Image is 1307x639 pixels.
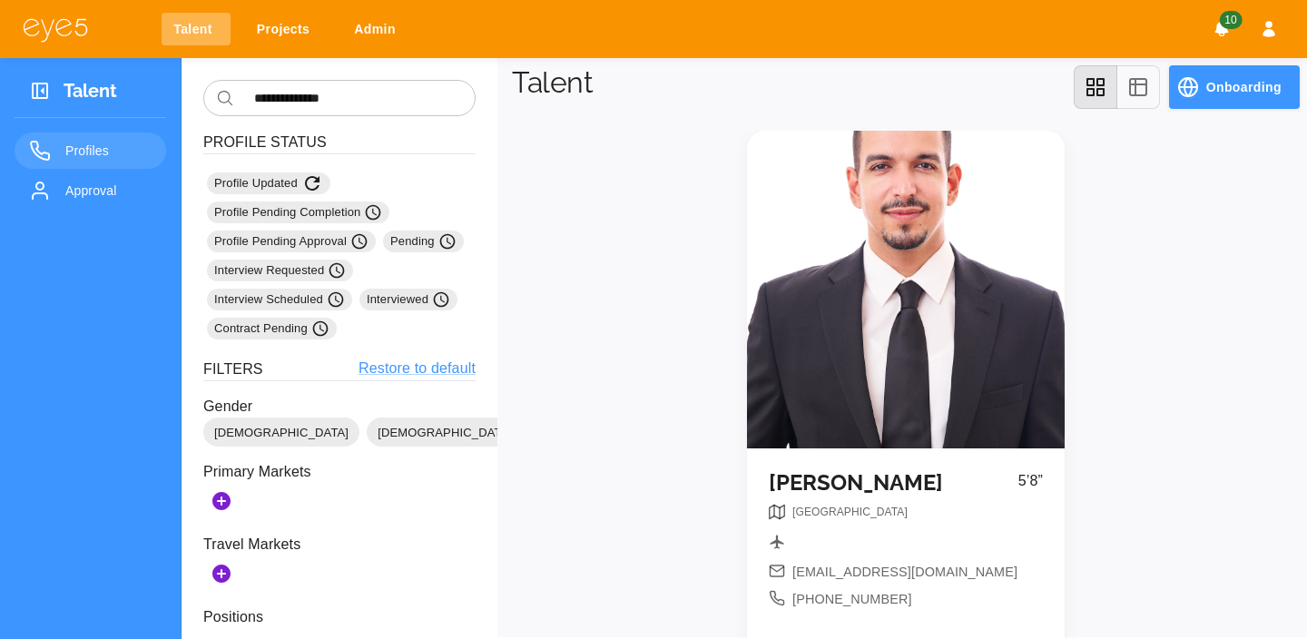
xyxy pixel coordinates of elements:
[367,418,523,447] div: [DEMOGRAPHIC_DATA]
[203,424,359,442] span: [DEMOGRAPHIC_DATA]
[64,80,117,108] h3: Talent
[203,534,476,555] p: Travel Markets
[203,461,476,483] p: Primary Markets
[359,358,476,380] a: Restore to default
[792,506,908,518] span: [GEOGRAPHIC_DATA]
[207,318,337,339] div: Contract Pending
[203,396,476,418] p: Gender
[1219,11,1242,29] span: 10
[214,290,345,309] span: Interview Scheduled
[214,261,346,280] span: Interview Requested
[1074,65,1160,109] div: view
[65,140,152,162] span: Profiles
[1116,65,1160,109] button: table
[207,289,352,310] div: Interview Scheduled
[1018,470,1043,504] p: 5’8”
[214,203,382,221] span: Profile Pending Completion
[65,180,152,202] span: Approval
[203,555,240,592] button: Add Secondary Markets
[1205,13,1238,45] button: Notifications
[1074,65,1117,109] button: grid
[203,483,240,519] button: Add Markets
[1169,65,1300,109] button: Onboarding
[747,131,1065,632] a: [PERSON_NAME]5’8”breadcrumb[EMAIL_ADDRESS][DOMAIN_NAME][PHONE_NUMBER]
[792,563,1017,583] span: [EMAIL_ADDRESS][DOMAIN_NAME]
[390,232,457,251] span: Pending
[342,13,414,46] a: Admin
[15,172,166,209] a: Approval
[367,424,523,442] span: [DEMOGRAPHIC_DATA]
[15,133,166,169] a: Profiles
[792,590,912,610] span: [PHONE_NUMBER]
[207,172,330,194] div: Profile Updated
[512,65,593,100] h1: Talent
[207,231,376,252] div: Profile Pending Approval
[359,289,457,310] div: Interviewed
[207,202,389,223] div: Profile Pending Completion
[792,504,908,526] nav: breadcrumb
[162,13,231,46] a: Talent
[203,606,476,628] p: Positions
[383,231,464,252] div: Pending
[203,418,359,447] div: [DEMOGRAPHIC_DATA]
[203,358,263,380] h6: Filters
[367,290,450,309] span: Interviewed
[214,319,329,338] span: Contract Pending
[214,172,323,194] span: Profile Updated
[207,260,353,281] div: Interview Requested
[203,131,476,154] h6: Profile Status
[769,470,1018,496] h5: [PERSON_NAME]
[22,16,89,43] img: eye5
[245,13,328,46] a: Projects
[214,232,369,251] span: Profile Pending Approval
